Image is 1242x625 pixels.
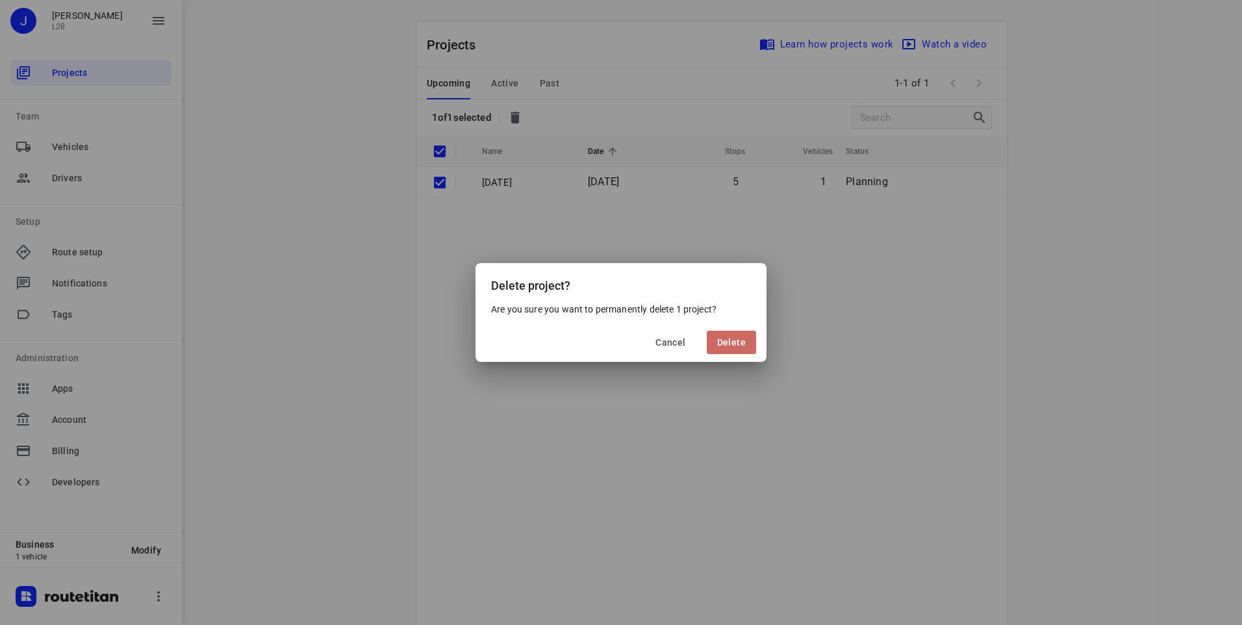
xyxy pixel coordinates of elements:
[491,303,751,316] p: Are you sure you want to permanently delete 1 project?
[655,337,685,348] span: Cancel
[717,337,746,348] span: Delete
[475,263,767,303] div: Delete project?
[645,331,696,354] button: Cancel
[707,331,756,354] button: Delete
